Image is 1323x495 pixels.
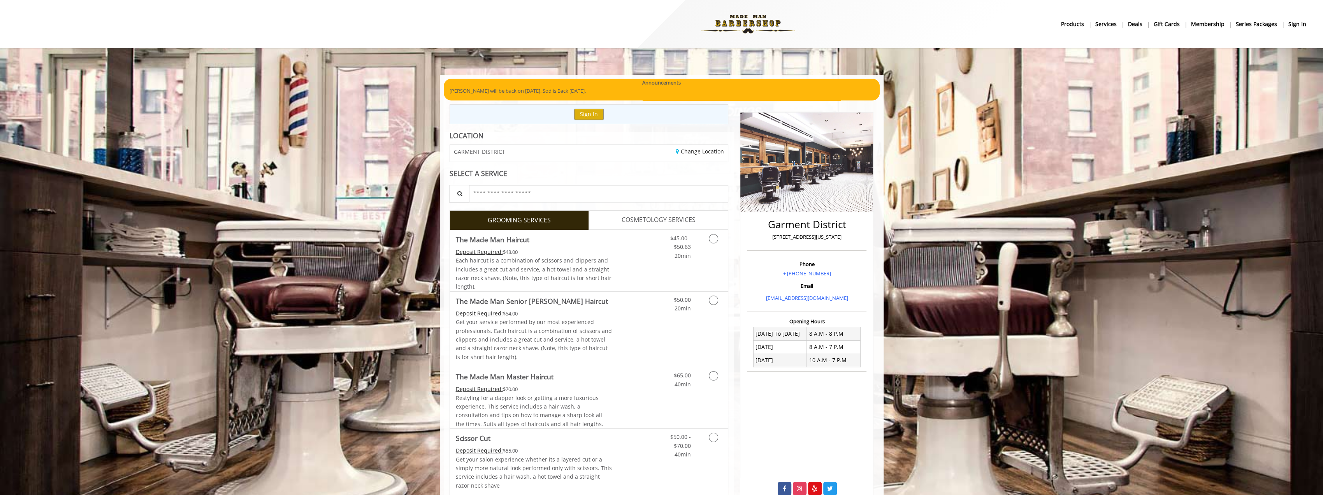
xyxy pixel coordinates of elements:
[456,385,503,393] span: This service needs some Advance to be paid before we block your appointment
[1056,18,1090,30] a: Productsproducts
[456,318,612,361] p: Get your service performed by our most experienced professionals. Each haircut is a combination o...
[449,185,469,203] button: Service Search
[753,340,807,354] td: [DATE]
[747,319,866,324] h3: Opening Hours
[673,372,690,379] span: $65.00
[450,87,874,95] p: [PERSON_NAME] will be back on [DATE]. Sod is Back [DATE].
[1090,18,1123,30] a: ServicesServices
[674,305,690,312] span: 20min
[456,257,611,290] span: Each haircut is a combination of scissors and clippers and includes a great cut and service, a ho...
[574,109,604,120] button: Sign In
[1061,20,1084,28] b: products
[1236,20,1277,28] b: Series packages
[456,385,612,393] div: $70.00
[488,215,551,225] span: GROOMING SERVICES
[676,148,724,155] a: Change Location
[807,340,861,354] td: 8 A.M - 7 P.M
[807,327,861,340] td: 8 A.M - 8 P.M
[674,380,690,388] span: 40min
[456,433,490,444] b: Scissor Cut
[670,433,690,449] span: $50.00 - $70.00
[674,252,690,259] span: 20min
[622,215,696,225] span: COSMETOLOGY SERVICES
[456,446,612,455] div: $55.00
[673,296,690,303] span: $50.00
[456,447,503,454] span: This service needs some Advance to be paid before we block your appointment
[783,270,831,277] a: + [PHONE_NUMBER]
[456,394,603,428] span: Restyling for a dapper look or getting a more luxurious experience. This service includes a hair ...
[450,131,483,140] b: LOCATION
[450,170,729,177] div: SELECT A SERVICE
[694,3,801,46] img: Made Man Barbershop logo
[456,310,503,317] span: This service needs some Advance to be paid before we block your appointment
[749,261,864,267] h3: Phone
[807,354,861,367] td: 10 A.M - 7 P.M
[456,248,503,255] span: This service needs some Advance to be paid before we block your appointment
[642,79,681,87] b: Announcements
[766,294,848,301] a: [EMAIL_ADDRESS][DOMAIN_NAME]
[1288,20,1306,28] b: sign in
[749,283,864,289] h3: Email
[749,219,864,230] h2: Garment District
[456,234,529,245] b: The Made Man Haircut
[674,451,690,458] span: 40min
[454,149,505,155] span: GARMENT DISTRICT
[753,327,807,340] td: [DATE] To [DATE]
[753,354,807,367] td: [DATE]
[1230,18,1283,30] a: Series packagesSeries packages
[456,248,612,256] div: $48.00
[670,234,690,250] span: $45.00 - $50.63
[456,309,612,318] div: $54.00
[1283,18,1312,30] a: sign insign in
[1191,20,1225,28] b: Membership
[456,371,553,382] b: The Made Man Master Haircut
[1186,18,1230,30] a: MembershipMembership
[1128,20,1142,28] b: Deals
[1148,18,1186,30] a: Gift cardsgift cards
[456,455,612,490] p: Get your salon experience whether its a layered cut or a simply more natural look performed only ...
[1095,20,1117,28] b: Services
[1154,20,1180,28] b: gift cards
[456,296,608,307] b: The Made Man Senior [PERSON_NAME] Haircut
[749,233,864,241] p: [STREET_ADDRESS][US_STATE]
[1123,18,1148,30] a: DealsDeals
